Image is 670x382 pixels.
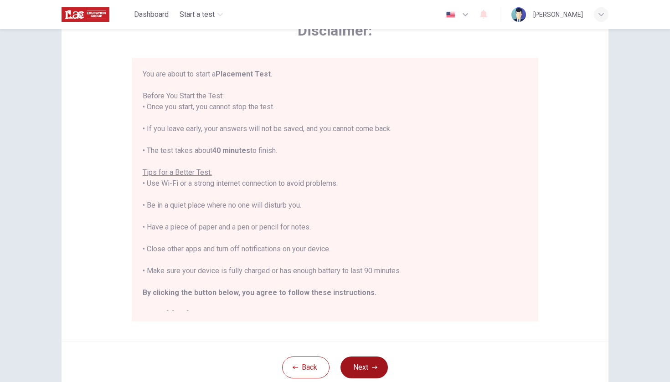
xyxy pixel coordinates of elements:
[143,92,224,100] u: Before You Start the Test:
[445,11,456,18] img: en
[340,357,388,378] button: Next
[216,70,271,78] b: Placement Test
[62,5,109,24] img: ILAC logo
[134,9,169,20] span: Dashboard
[62,5,130,24] a: ILAC logo
[143,69,527,320] div: You are about to start a . • Once you start, you cannot stop the test. • If you leave early, your...
[143,309,527,320] h2: Good luck!
[143,288,376,297] b: By clicking the button below, you agree to follow these instructions.
[282,357,330,378] button: Back
[130,6,172,23] button: Dashboard
[511,7,526,22] img: Profile picture
[180,9,215,20] span: Start a test
[132,21,538,40] span: Disclaimer:
[143,168,212,177] u: Tips for a Better Test:
[212,146,250,155] b: 40 minutes
[176,6,227,23] button: Start a test
[533,9,583,20] div: [PERSON_NAME]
